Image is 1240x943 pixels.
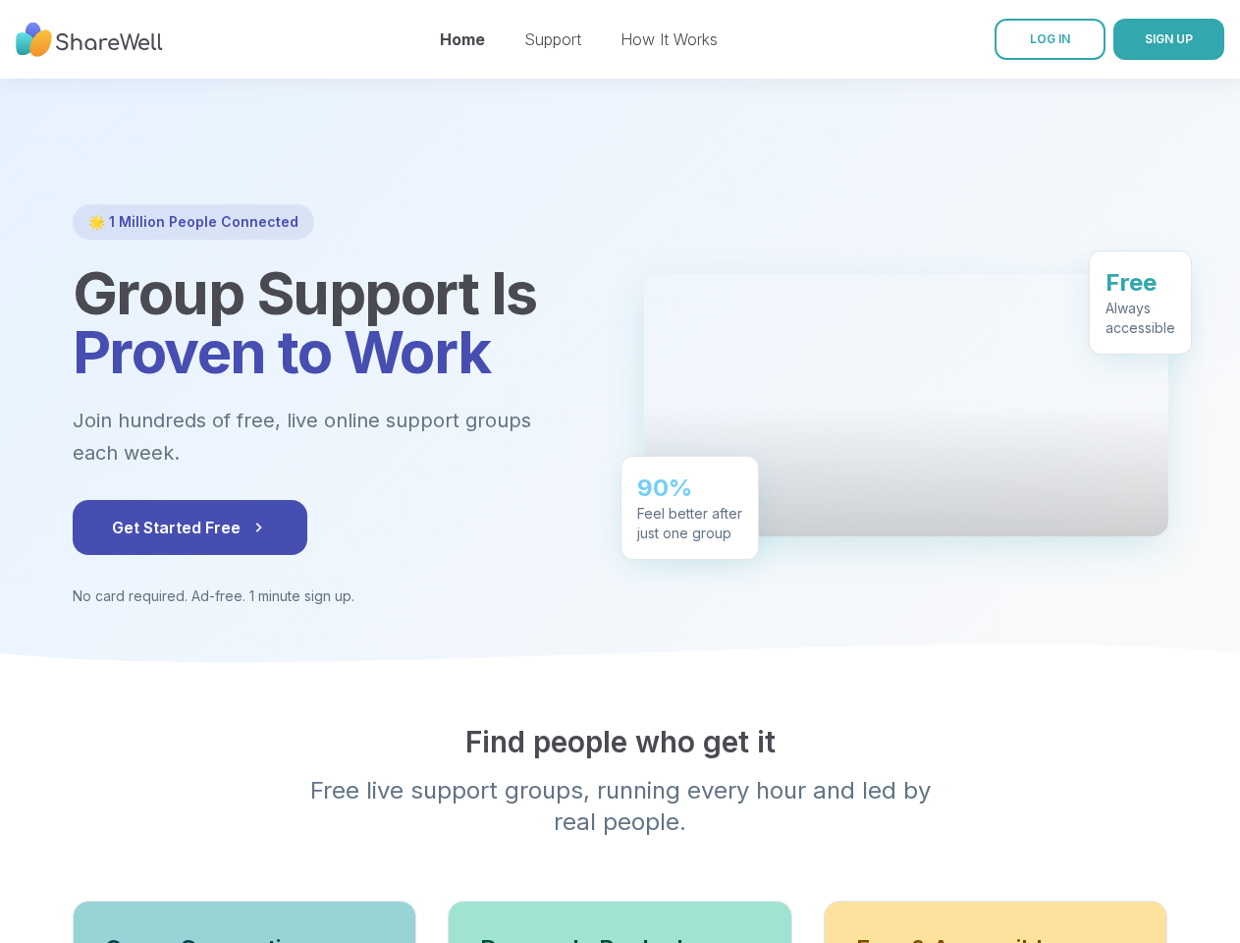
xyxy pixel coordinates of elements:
a: Home [440,29,485,49]
span: Proven to Work [73,316,491,387]
p: Join hundreds of free, live online support groups each week. [73,405,597,469]
h2: Find people who get it [73,724,1168,759]
span: LOG IN [1030,31,1070,46]
button: SIGN UP [1113,19,1224,60]
span: Get Started Free [112,516,268,539]
a: How It Works [620,29,718,49]
a: LOG IN [995,19,1105,60]
p: No card required. Ad-free. 1 minute sign up. [73,586,597,606]
p: Free live support groups, running every hour and led by real people. [243,775,997,838]
span: SIGN UP [1145,31,1193,46]
div: 🌟 1 Million People Connected [73,204,314,240]
img: ShareWell Nav Logo [16,13,163,67]
div: 90% [637,472,742,504]
h1: Group Support Is [73,263,597,381]
button: Get Started Free [73,500,307,555]
div: Feel better after just one group [637,504,742,543]
div: Always accessible [1105,299,1175,338]
div: Free [1105,267,1175,299]
a: Support [524,29,581,49]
